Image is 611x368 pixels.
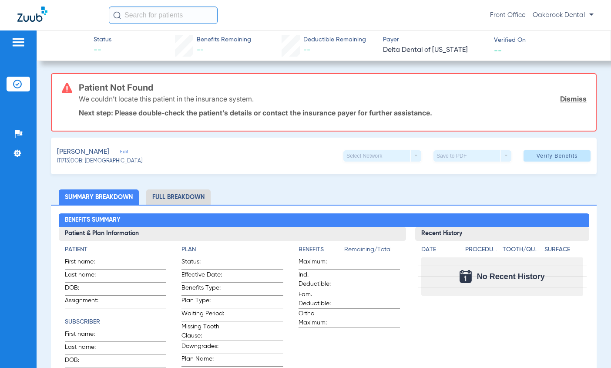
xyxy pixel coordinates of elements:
[181,257,224,269] span: Status:
[62,83,72,93] img: error-icon
[303,47,310,54] span: --
[65,343,107,354] span: Last name:
[344,245,400,257] span: Remaining/Total
[567,326,611,368] iframe: Chat Widget
[197,47,204,54] span: --
[181,296,224,308] span: Plan Type:
[113,11,121,19] img: Search Icon
[537,152,578,159] span: Verify Benefits
[181,354,224,366] span: Plan Name:
[181,270,224,282] span: Effective Date:
[65,317,167,327] h4: Subscriber
[181,322,224,341] span: Missing Tooth Clause:
[465,245,500,254] h4: Procedure
[65,284,107,295] span: DOB:
[494,46,502,55] span: --
[383,35,486,44] span: Payer
[65,356,107,368] span: DOB:
[59,227,406,241] h3: Patient & Plan Information
[421,245,458,254] h4: Date
[65,330,107,341] span: First name:
[383,45,486,56] span: Delta Dental of [US_STATE]
[120,149,128,157] span: Edit
[181,342,224,354] span: Downgrades:
[79,95,254,103] p: We couldn’t locate this patient in the insurance system.
[79,108,587,117] p: Next step: Please double-check the patient’s details or contact the insurance payer for further a...
[303,35,366,44] span: Deductible Remaining
[65,257,107,269] span: First name:
[299,309,341,327] span: Ortho Maximum:
[109,7,218,24] input: Search for patients
[94,35,111,44] span: Status
[544,245,583,254] h4: Surface
[11,37,25,47] img: hamburger-icon
[299,245,344,257] app-breakdown-title: Benefits
[490,11,594,20] span: Front Office - Oakbrook Dental
[524,150,591,162] button: Verify Benefits
[503,245,541,254] h4: Tooth/Quad
[465,245,500,257] app-breakdown-title: Procedure
[299,245,344,254] h4: Benefits
[59,189,139,205] li: Summary Breakdown
[65,270,107,282] span: Last name:
[299,290,341,308] span: Fam. Deductible:
[57,147,109,158] span: [PERSON_NAME]
[79,83,587,92] h3: Patient Not Found
[146,189,211,205] li: Full Breakdown
[17,7,47,22] img: Zuub Logo
[197,35,251,44] span: Benefits Remaining
[560,95,587,103] a: Dismiss
[494,36,597,45] span: Verified On
[460,270,472,283] img: Calendar
[181,284,224,295] span: Benefits Type:
[65,245,167,254] h4: Patient
[299,270,341,289] span: Ind. Deductible:
[544,245,583,257] app-breakdown-title: Surface
[57,158,142,165] span: (11713) DOB: [DEMOGRAPHIC_DATA]
[65,296,107,308] span: Assignment:
[94,45,111,56] span: --
[421,245,458,257] app-breakdown-title: Date
[59,213,589,227] h2: Benefits Summary
[299,257,341,269] span: Maximum:
[415,227,589,241] h3: Recent History
[181,309,224,321] span: Waiting Period:
[503,245,541,257] app-breakdown-title: Tooth/Quad
[477,272,545,281] span: No Recent History
[181,245,283,254] h4: Plan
